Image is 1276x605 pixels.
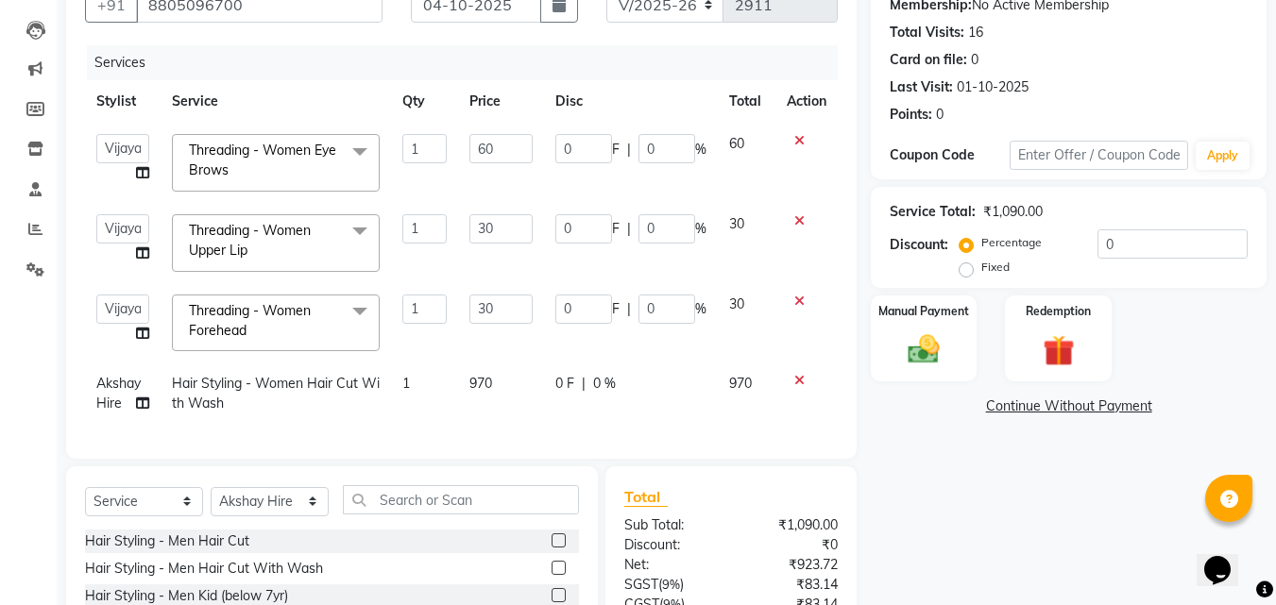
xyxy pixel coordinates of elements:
[718,80,775,123] th: Total
[391,80,458,123] th: Qty
[402,375,410,392] span: 1
[161,80,391,123] th: Service
[85,531,249,551] div: Hair Styling - Men Hair Cut
[612,140,620,160] span: F
[936,105,944,125] div: 0
[612,299,620,319] span: F
[878,303,969,320] label: Manual Payment
[890,235,948,255] div: Discount:
[695,219,706,239] span: %
[875,396,1263,416] a: Continue Without Payment
[87,45,852,80] div: Services
[1010,141,1188,170] input: Enter Offer / Coupon Code
[890,105,932,125] div: Points:
[189,222,311,259] span: Threading - Women Upper Lip
[729,135,744,152] span: 60
[555,374,574,394] span: 0 F
[189,302,311,339] span: Threading - Women Forehead
[610,575,731,595] div: ( )
[731,555,852,575] div: ₹923.72
[890,77,953,97] div: Last Visit:
[85,559,323,579] div: Hair Styling - Men Hair Cut With Wash
[1196,142,1250,170] button: Apply
[981,259,1010,276] label: Fixed
[1026,303,1091,320] label: Redemption
[624,487,668,507] span: Total
[731,535,852,555] div: ₹0
[981,234,1042,251] label: Percentage
[968,23,983,42] div: 16
[890,145,1009,165] div: Coupon Code
[627,219,631,239] span: |
[247,322,255,339] a: x
[593,374,616,394] span: 0 %
[729,375,752,392] span: 970
[610,535,731,555] div: Discount:
[695,140,706,160] span: %
[582,374,586,394] span: |
[775,80,838,123] th: Action
[957,77,1029,97] div: 01-10-2025
[890,23,964,42] div: Total Visits:
[971,50,978,70] div: 0
[624,576,658,593] span: SGST
[729,295,744,312] span: 30
[662,577,680,592] span: 9%
[627,299,631,319] span: |
[731,515,852,535] div: ₹1,090.00
[343,485,579,514] input: Search or Scan
[695,299,706,319] span: %
[610,515,731,535] div: Sub Total:
[729,215,744,232] span: 30
[189,142,336,178] span: Threading - Women Eye Brows
[1197,529,1257,586] iframe: chat widget
[898,331,949,367] img: _cash.svg
[229,161,237,178] a: x
[172,375,380,412] span: Hair Styling - Women Hair Cut With Wash
[247,242,256,259] a: x
[890,50,967,70] div: Card on file:
[469,375,492,392] span: 970
[983,202,1043,222] div: ₹1,090.00
[890,202,976,222] div: Service Total:
[627,140,631,160] span: |
[544,80,718,123] th: Disc
[458,80,545,123] th: Price
[610,555,731,575] div: Net:
[96,375,141,412] span: Akshay Hire
[731,575,852,595] div: ₹83.14
[1033,331,1084,370] img: _gift.svg
[612,219,620,239] span: F
[85,80,161,123] th: Stylist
